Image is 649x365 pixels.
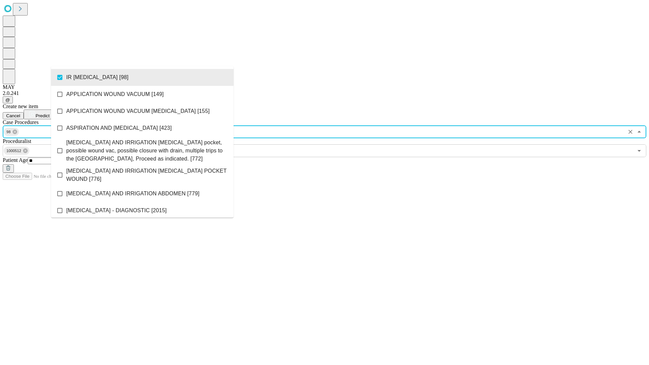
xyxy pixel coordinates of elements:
[66,206,167,215] span: [MEDICAL_DATA] - DIAGNOSTIC [2015]
[3,119,39,125] span: Scheduled Procedure
[6,113,20,118] span: Cancel
[626,127,635,137] button: Clear
[3,103,38,109] span: Create new item
[66,90,164,98] span: APPLICATION WOUND VACUUM [149]
[3,112,24,119] button: Cancel
[5,97,10,102] span: @
[3,138,31,144] span: Proceduralist
[66,167,228,183] span: [MEDICAL_DATA] AND IRRIGATION [MEDICAL_DATA] POCKET WOUND [776]
[4,147,29,155] div: 1000512
[4,128,19,136] div: 98
[634,127,644,137] button: Close
[634,146,644,155] button: Open
[3,157,28,163] span: Patient Age
[3,84,646,90] div: MAY
[66,73,128,81] span: IR [MEDICAL_DATA] [98]
[3,96,13,103] button: @
[66,190,199,198] span: [MEDICAL_DATA] AND IRRIGATION ABDOMEN [779]
[66,139,228,163] span: [MEDICAL_DATA] AND IRRIGATION [MEDICAL_DATA] pocket, possible wound vac, possible closure with dr...
[35,113,49,118] span: Predict
[4,128,14,136] span: 98
[3,90,646,96] div: 2.0.241
[66,107,210,115] span: APPLICATION WOUND VACUUM [MEDICAL_DATA] [155]
[24,109,55,119] button: Predict
[4,147,24,155] span: 1000512
[66,124,172,132] span: ASPIRATION AND [MEDICAL_DATA] [423]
